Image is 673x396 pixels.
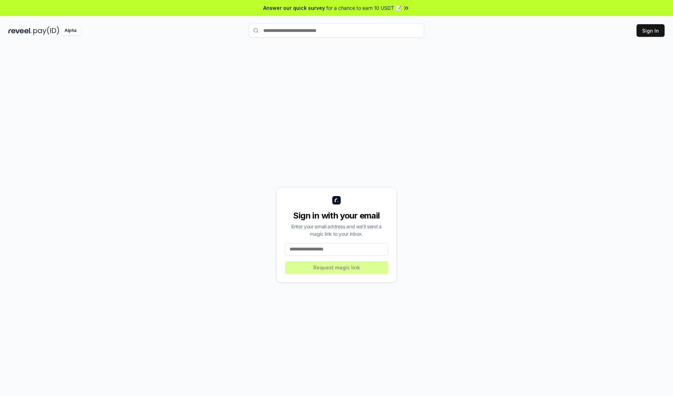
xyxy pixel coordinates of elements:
span: for a chance to earn 10 USDT 📝 [326,4,401,12]
img: reveel_dark [8,26,32,35]
div: Enter your email address and we’ll send a magic link to your inbox. [285,223,388,237]
button: Sign In [637,24,665,37]
div: Sign in with your email [285,210,388,221]
span: Answer our quick survey [263,4,325,12]
img: pay_id [33,26,59,35]
div: Alpha [61,26,80,35]
img: logo_small [332,196,341,204]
